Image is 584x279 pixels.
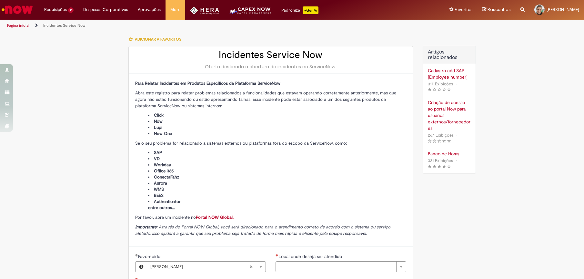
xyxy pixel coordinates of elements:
[135,254,138,256] span: Obrigatório Preenchido
[135,140,347,146] span: Se o seu problema for relacionado a sistemas externos ou plataformas fora do escopo da ServiceNow...
[135,224,390,236] span: : Através do Portal NOW Global, você será direcionado para o atendimento correto de acordo com o ...
[7,23,29,28] a: Página inicial
[154,168,174,174] span: Office 365
[43,23,86,28] a: Incidentes Service Now
[154,199,181,204] span: Authenticator
[190,6,219,14] img: HeraLogo.png
[147,262,266,272] a: [PERSON_NAME]Limpar campo Favorecido
[455,131,459,139] span: •
[138,254,162,259] span: Favorecido, Barbara Tesserolli
[135,81,280,86] span: Para Relatar Incidentes em Produtos Específicos da Plataforma ServiceNow
[128,33,185,46] button: Adicionar a Favoritos
[5,20,385,32] ul: Trilhas de página
[136,262,147,272] button: Favorecido, Visualizar este registro Barbara Tesserolli
[196,215,234,220] a: Portal NOW Global.
[154,150,162,155] span: SAP
[135,90,396,109] span: Abra este registro para relatar problemas relacionados a funcionalidades que estavam operando cor...
[455,6,472,13] span: Favoritos
[303,6,318,14] p: +GenAi
[278,254,343,259] span: Necessários - Local onde deseja ser atendido
[276,254,278,256] span: Necessários
[154,112,164,118] span: Click
[1,3,34,16] img: ServiceNow
[154,156,160,161] span: VD
[281,6,318,14] div: Padroniza
[428,49,471,61] h3: Artigos relacionados
[428,67,471,80] a: Cadastro cód SAP [Employee number]
[148,205,175,210] span: entre outros...
[154,162,171,168] span: Workday
[454,156,458,165] span: •
[135,215,234,220] span: Por favor, abra um incidente no
[276,261,406,272] a: Limpar campo Local onde deseja ser atendido
[428,150,471,157] a: Banco de Horas
[246,262,256,272] abbr: Limpar campo Favorecido
[154,125,162,130] span: Lupi
[428,158,453,163] span: 331 Exibições
[135,63,406,70] div: Oferta destinada à abertura de incidentes no ServiceNow.
[428,132,454,138] span: 267 Exibições
[454,80,458,88] span: •
[428,81,453,87] span: 317 Exibições
[154,131,172,136] span: Now One
[488,6,511,13] span: Rascunhos
[138,6,161,13] span: Aprovações
[150,262,249,272] span: [PERSON_NAME]
[83,6,128,13] span: Despesas Corporativas
[44,6,67,13] span: Requisições
[68,7,74,13] span: 2
[154,180,167,186] span: Aurora
[482,7,511,13] a: Rascunhos
[135,224,156,230] strong: Importante
[154,119,163,124] span: Now
[135,50,406,60] h2: Incidentes Service Now
[154,193,164,198] span: BEES
[154,174,179,180] span: ConectaFahz
[547,7,579,12] span: [PERSON_NAME]
[428,99,471,131] a: Criação de acesso ao portal Now para usuários externos/fornecedores
[154,187,164,192] span: WMS
[135,37,181,42] span: Adicionar a Favoritos
[170,6,180,13] span: More
[229,6,272,19] img: CapexLogo5.png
